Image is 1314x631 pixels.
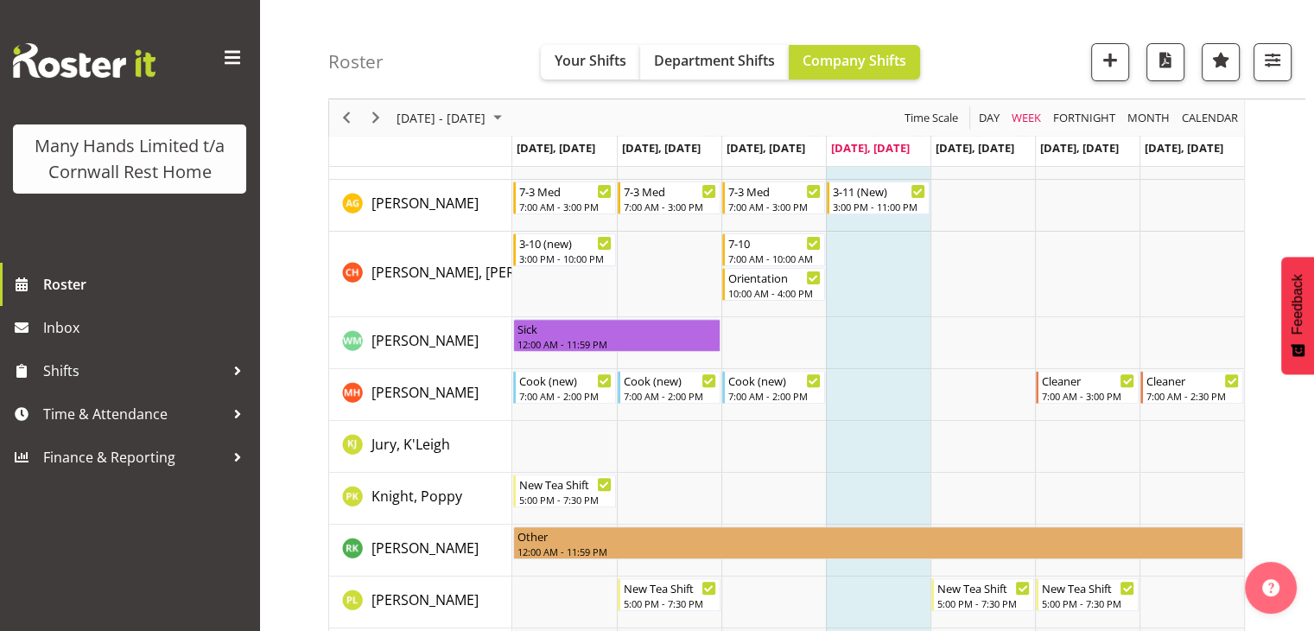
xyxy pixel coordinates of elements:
a: Jury, K'Leigh [371,434,450,455]
h4: Roster [328,52,384,72]
img: Rosterit website logo [13,43,156,78]
div: 7-3 Med [728,182,821,200]
div: New Tea Shift [624,579,716,596]
span: [DATE], [DATE] [1145,140,1223,156]
div: 7:00 AM - 2:00 PM [728,389,821,403]
button: Download a PDF of the roster according to the set date range. [1146,43,1184,81]
div: 7:00 AM - 3:00 PM [728,200,821,214]
a: [PERSON_NAME] [371,193,479,214]
td: Galvez, Angeline resource [329,180,512,232]
div: Knight, Poppy"s event - New Tea Shift Begin From Monday, August 25, 2025 at 5:00:00 PM GMT+12:00 ... [513,475,616,507]
span: Time & Attendance [43,401,225,427]
span: [DATE], [DATE] [1040,140,1119,156]
span: Your Shifts [555,51,626,70]
span: [DATE], [DATE] [517,140,595,156]
div: 5:00 PM - 7:30 PM [937,596,1030,610]
div: 12:00 AM - 11:59 PM [517,337,716,351]
span: Time Scale [903,107,960,129]
div: Other [517,527,1239,545]
div: Cook (new) [519,372,612,389]
div: 7:00 AM - 10:00 AM [728,252,821,265]
div: Many Hands Limited t/a Cornwall Rest Home [30,133,229,185]
span: Fortnight [1051,107,1117,129]
div: Hobbs, Melissa"s event - Cook (new) Begin From Monday, August 25, 2025 at 7:00:00 AM GMT+12:00 En... [513,371,616,404]
a: [PERSON_NAME] [371,330,479,351]
a: [PERSON_NAME] [371,538,479,558]
span: Shifts [43,358,225,384]
div: 3-10 (new) [519,234,612,252]
span: Day [977,107,1001,129]
div: Hobbs, Melissa"s event - Cleaner Begin From Sunday, August 31, 2025 at 7:00:00 AM GMT+12:00 Ends ... [1140,371,1243,404]
button: Add a new shift [1091,43,1129,81]
button: Time Scale [902,107,962,129]
td: Hobbs, Melissa resource [329,369,512,421]
div: Next [361,99,390,136]
div: Galvez, Angeline"s event - 7-3 Med Begin From Wednesday, August 27, 2025 at 7:00:00 AM GMT+12:00 ... [722,182,825,214]
button: Timeline Week [1009,107,1044,129]
td: Kumar, Renu resource [329,525,512,577]
button: August 25 - 31, 2025 [394,107,510,129]
span: Knight, Poppy [371,487,462,506]
button: Department Shifts [640,45,789,80]
div: 7:00 AM - 3:00 PM [1042,389,1134,403]
a: [PERSON_NAME] [371,382,479,403]
button: Fortnight [1051,107,1119,129]
div: New Tea Shift [1042,579,1134,596]
span: [DATE], [DATE] [831,140,910,156]
span: [DATE], [DATE] [727,140,805,156]
button: Highlight an important date within the roster. [1202,43,1240,81]
div: Cleaner [1042,372,1134,389]
div: Cleaner [1146,372,1239,389]
div: 7:00 AM - 2:30 PM [1146,389,1239,403]
button: Feedback - Show survey [1281,257,1314,374]
div: Hannecart, Charline"s event - 7-10 Begin From Wednesday, August 27, 2025 at 7:00:00 AM GMT+12:00 ... [722,233,825,266]
div: Harper, Wendy-Mae"s event - Sick Begin From Monday, August 25, 2025 at 12:00:00 AM GMT+12:00 Ends... [513,319,720,352]
div: 7:00 AM - 3:00 PM [624,200,716,214]
div: 7:00 AM - 3:00 PM [519,200,612,214]
span: Inbox [43,315,251,341]
span: Department Shifts [654,51,775,70]
div: 7:00 AM - 2:00 PM [519,389,612,403]
span: calendar [1180,107,1240,129]
div: Hobbs, Melissa"s event - Cook (new) Begin From Tuesday, August 26, 2025 at 7:00:00 AM GMT+12:00 E... [618,371,720,404]
span: Feedback [1290,274,1305,335]
div: Cook (new) [624,372,716,389]
td: Hannecart, Charline resource [329,232,512,317]
button: Next [365,107,388,129]
td: Lategan, Penelope resource [329,577,512,628]
td: Jury, K'Leigh resource [329,421,512,473]
div: 7-3 Med [624,182,716,200]
div: Hannecart, Charline"s event - 3-10 (new) Begin From Monday, August 25, 2025 at 3:00:00 PM GMT+12:... [513,233,616,266]
div: New Tea Shift [937,579,1030,596]
div: 3-11 (New) [833,182,925,200]
button: Month [1179,107,1241,129]
span: Company Shifts [803,51,906,70]
div: Lategan, Penelope"s event - New Tea Shift Begin From Friday, August 29, 2025 at 5:00:00 PM GMT+12... [931,578,1034,611]
span: Roster [43,271,251,297]
div: Lategan, Penelope"s event - New Tea Shift Begin From Tuesday, August 26, 2025 at 5:00:00 PM GMT+1... [618,578,720,611]
span: Month [1126,107,1171,129]
button: Timeline Day [976,107,1003,129]
div: 5:00 PM - 7:30 PM [519,493,612,507]
div: 7:00 AM - 2:00 PM [624,389,716,403]
div: Hobbs, Melissa"s event - Cook (new) Begin From Wednesday, August 27, 2025 at 7:00:00 AM GMT+12:00... [722,371,825,404]
td: Harper, Wendy-Mae resource [329,317,512,369]
img: help-xxl-2.png [1262,579,1279,596]
div: Hannecart, Charline"s event - Orientation Begin From Wednesday, August 27, 2025 at 10:00:00 AM GM... [722,268,825,301]
span: Finance & Reporting [43,444,225,470]
td: Knight, Poppy resource [329,473,512,525]
span: [DATE], [DATE] [936,140,1014,156]
span: [PERSON_NAME] [371,539,479,558]
span: [PERSON_NAME] [371,383,479,402]
div: 10:00 AM - 4:00 PM [728,286,821,300]
div: Orientation [728,269,821,286]
div: 3:00 PM - 10:00 PM [519,252,612,265]
a: [PERSON_NAME] [371,590,479,610]
span: [PERSON_NAME] [371,194,479,213]
button: Company Shifts [789,45,920,80]
button: Your Shifts [541,45,640,80]
div: 5:00 PM - 7:30 PM [1042,596,1134,610]
div: Galvez, Angeline"s event - 7-3 Med Begin From Monday, August 25, 2025 at 7:00:00 AM GMT+12:00 End... [513,182,616,214]
span: [PERSON_NAME] [371,331,479,350]
span: [DATE] - [DATE] [395,107,487,129]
